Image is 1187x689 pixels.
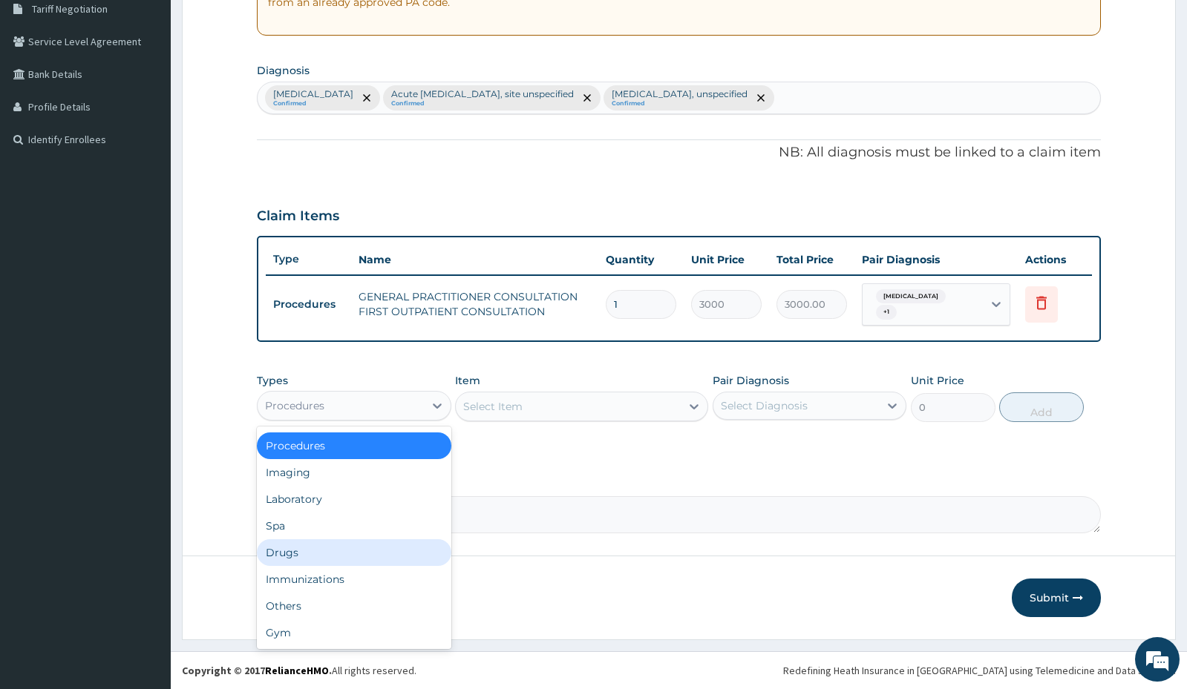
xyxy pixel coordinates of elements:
[876,289,946,304] span: [MEDICAL_DATA]
[754,91,768,105] span: remove selection option
[257,512,451,539] div: Spa
[257,486,451,512] div: Laboratory
[598,245,684,274] th: Quantity
[32,2,108,16] span: Tariff Negotiation
[257,432,451,459] div: Procedures
[257,143,1100,162] p: NB: All diagnosis must be linked to a claim item
[1018,245,1092,274] th: Actions
[581,91,594,105] span: remove selection option
[876,305,897,320] span: + 1
[684,245,769,274] th: Unit Price
[455,373,480,388] label: Item
[257,593,451,619] div: Others
[273,100,353,108] small: Confirmed
[257,566,451,593] div: Immunizations
[182,664,332,677] strong: Copyright © 2017 .
[463,399,523,414] div: Select Item
[257,208,339,225] h3: Claim Items
[854,245,1018,274] th: Pair Diagnosis
[999,392,1084,422] button: Add
[266,245,351,273] th: Type
[360,91,373,105] span: remove selection option
[911,373,964,388] label: Unit Price
[273,88,353,100] p: [MEDICAL_DATA]
[265,664,329,677] a: RelianceHMO
[7,405,283,457] textarea: Type your message and hit 'Enter'
[391,88,574,100] p: Acute [MEDICAL_DATA], site unspecified
[257,63,310,78] label: Diagnosis
[171,651,1187,689] footer: All rights reserved.
[257,459,451,486] div: Imaging
[86,187,205,337] span: We're online!
[351,282,598,326] td: GENERAL PRACTITIONER CONSULTATION FIRST OUTPATIENT CONSULTATION
[257,539,451,566] div: Drugs
[257,375,288,387] label: Types
[612,88,748,100] p: [MEDICAL_DATA], unspecified
[391,100,574,108] small: Confirmed
[257,475,1100,488] label: Comment
[721,398,808,413] div: Select Diagnosis
[265,398,324,413] div: Procedures
[243,7,279,43] div: Minimize live chat window
[257,619,451,646] div: Gym
[783,663,1176,678] div: Redefining Heath Insurance in [GEOGRAPHIC_DATA] using Telemedicine and Data Science!
[713,373,789,388] label: Pair Diagnosis
[1012,578,1101,617] button: Submit
[77,83,249,102] div: Chat with us now
[612,100,748,108] small: Confirmed
[769,245,854,274] th: Total Price
[27,74,60,111] img: d_794563401_company_1708531726252_794563401
[351,245,598,274] th: Name
[266,291,351,318] td: Procedures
